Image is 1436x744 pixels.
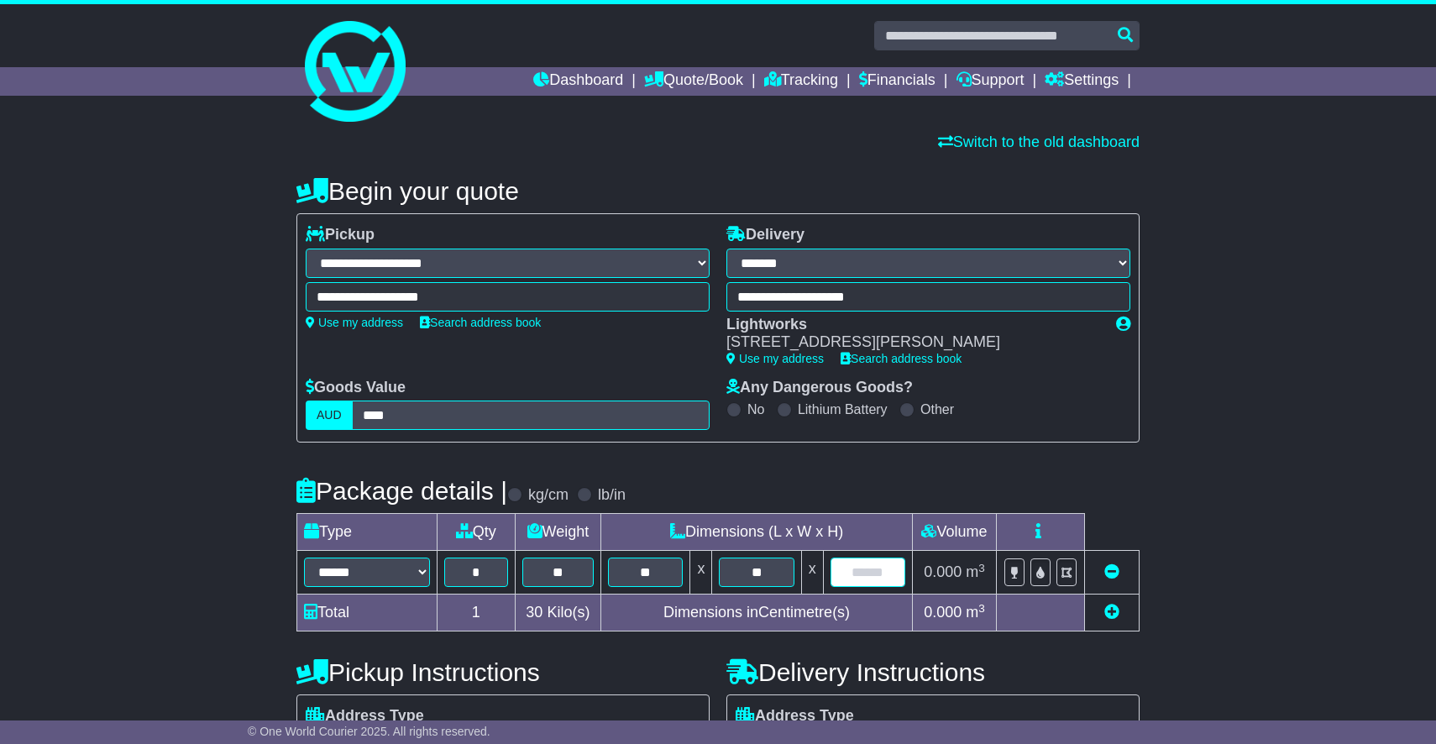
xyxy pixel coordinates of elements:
a: Use my address [726,352,824,365]
td: Weight [515,514,601,551]
a: Tracking [764,67,838,96]
td: x [690,551,712,595]
label: AUD [306,401,353,430]
label: Other [920,401,954,417]
div: Lightworks [726,316,1099,334]
sup: 3 [978,562,985,574]
td: Qty [438,514,516,551]
div: [STREET_ADDRESS][PERSON_NAME] [726,333,1099,352]
a: Use my address [306,316,403,329]
td: x [801,551,823,595]
span: 30 [526,604,542,621]
span: m [966,604,985,621]
a: Add new item [1104,604,1119,621]
label: Delivery [726,226,804,244]
a: Search address book [841,352,962,365]
label: Lithium Battery [798,401,888,417]
td: Volume [912,514,996,551]
td: Total [297,595,438,631]
td: 1 [438,595,516,631]
a: Support [956,67,1025,96]
a: Remove this item [1104,563,1119,580]
span: 0.000 [924,604,962,621]
label: Any Dangerous Goods? [726,379,913,397]
sup: 3 [978,602,985,615]
a: Financials [859,67,935,96]
h4: Pickup Instructions [296,658,710,686]
label: Address Type [306,707,424,726]
h4: Begin your quote [296,177,1140,205]
td: Type [297,514,438,551]
span: 0.000 [924,563,962,580]
label: Pickup [306,226,375,244]
h4: Delivery Instructions [726,658,1140,686]
span: © One World Courier 2025. All rights reserved. [248,725,490,738]
h4: Package details | [296,477,507,505]
label: kg/cm [528,486,569,505]
td: Kilo(s) [515,595,601,631]
label: lb/in [598,486,626,505]
label: Address Type [736,707,854,726]
label: Goods Value [306,379,406,397]
label: No [747,401,764,417]
td: Dimensions in Centimetre(s) [601,595,913,631]
a: Settings [1045,67,1119,96]
a: Dashboard [533,67,623,96]
span: m [966,563,985,580]
a: Switch to the old dashboard [938,134,1140,150]
td: Dimensions (L x W x H) [601,514,913,551]
a: Search address book [420,316,541,329]
a: Quote/Book [644,67,743,96]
